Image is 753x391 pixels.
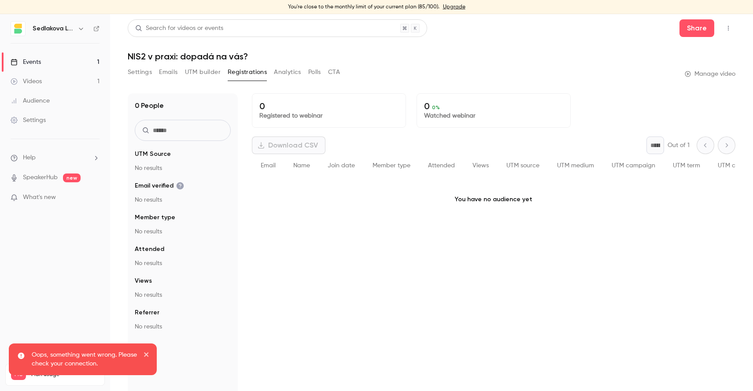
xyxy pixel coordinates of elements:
button: Emails [159,65,177,79]
button: UTM builder [185,65,221,79]
span: Attended [428,162,455,169]
div: Videos [11,77,42,86]
p: No results [135,195,231,204]
span: UTM campaign [612,162,655,169]
p: You have no audience yet [252,177,735,221]
img: Sedlakova Legal [11,22,25,36]
span: UTM term [673,162,700,169]
div: Events [11,58,41,66]
span: UTM source [506,162,539,169]
p: 0 [424,101,563,111]
p: Watched webinar [424,111,563,120]
h6: Sedlakova Legal [33,24,74,33]
div: Settings [11,116,46,125]
span: Views [472,162,489,169]
p: Oops, something went wrong. Please check your connection. [32,350,137,368]
h1: NIS2 v praxi: dopadá na vás? [128,51,735,62]
li: help-dropdown-opener [11,153,100,162]
button: Analytics [274,65,301,79]
p: 0 [259,101,399,111]
span: Name [293,162,310,169]
span: Member type [373,162,410,169]
section: facet-groups [135,150,231,331]
span: Attended [135,245,164,254]
span: new [63,173,81,182]
span: Help [23,153,36,162]
div: Search for videos or events [135,24,223,33]
span: UTM medium [557,162,594,169]
span: 0 % [432,104,440,111]
a: SpeakerHub [23,173,58,182]
p: No results [135,259,231,268]
p: Out of 1 [668,141,690,150]
a: Upgrade [443,4,465,11]
p: No results [135,164,231,173]
h1: 0 People [135,100,164,111]
button: CTA [328,65,340,79]
span: Member type [135,213,175,222]
span: Join date [328,162,355,169]
div: Audience [11,96,50,105]
span: Views [135,277,152,285]
button: Share [679,19,714,37]
button: Settings [128,65,152,79]
span: What's new [23,193,56,202]
p: No results [135,291,231,299]
button: close [144,350,150,361]
p: Registered to webinar [259,111,399,120]
iframe: Noticeable Trigger [89,194,100,202]
p: No results [135,322,231,331]
button: Polls [308,65,321,79]
span: Referrer [135,308,159,317]
span: UTM Source [135,150,171,159]
span: Email [261,162,276,169]
button: Registrations [228,65,267,79]
a: Manage video [685,70,735,78]
span: Email verified [135,181,184,190]
p: No results [135,227,231,236]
